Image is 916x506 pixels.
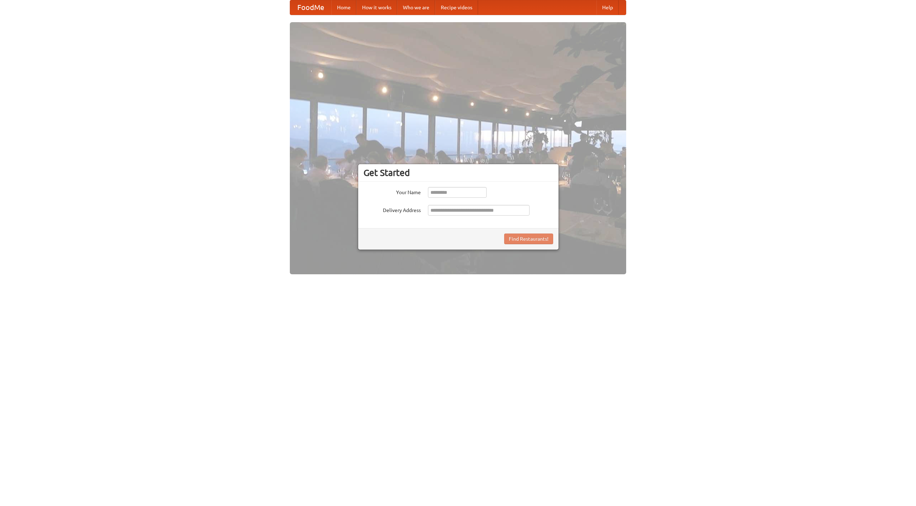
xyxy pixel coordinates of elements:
label: Your Name [364,187,421,196]
label: Delivery Address [364,205,421,214]
a: Help [596,0,619,15]
button: Find Restaurants! [504,234,553,244]
a: Recipe videos [435,0,478,15]
a: Who we are [397,0,435,15]
a: How it works [356,0,397,15]
a: FoodMe [290,0,331,15]
h3: Get Started [364,167,553,178]
a: Home [331,0,356,15]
